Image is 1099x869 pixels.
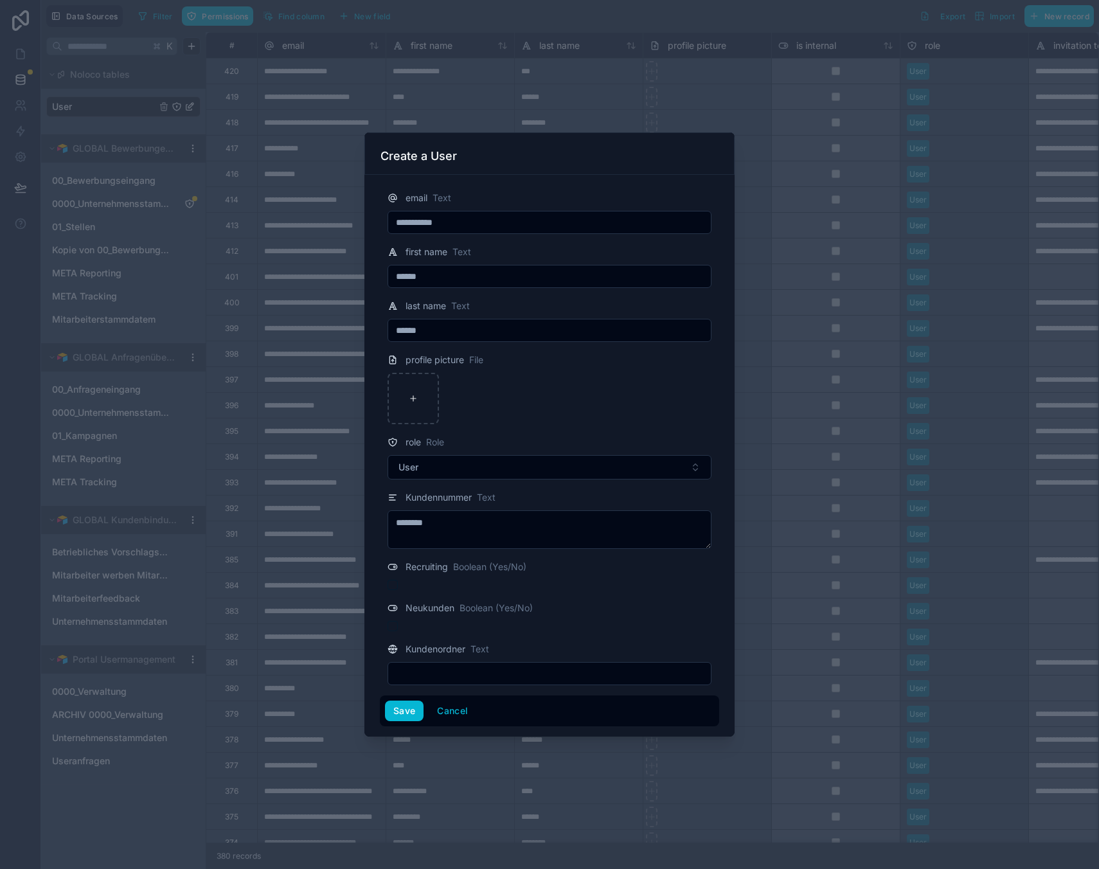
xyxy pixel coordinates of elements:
button: Select Button [388,455,711,479]
span: profile picture [406,354,464,366]
span: User [398,461,418,474]
button: Cancel [429,701,476,721]
span: Kundenordner [406,643,465,656]
span: Neukunden [406,602,454,614]
h3: Create a User [380,148,457,164]
span: Text [452,246,471,258]
span: Kundennummer [406,491,472,504]
span: Boolean (Yes/No) [453,560,526,573]
span: last name [406,300,446,312]
span: File [469,354,483,366]
span: Role [426,436,444,449]
span: first name [406,246,447,258]
span: role [406,436,421,449]
span: Boolean (Yes/No) [460,602,533,614]
span: email [406,192,427,204]
span: Text [470,643,489,656]
button: Save [385,701,424,721]
span: Text [451,300,470,312]
span: Text [477,491,496,504]
span: Text [433,192,451,204]
span: Recruiting [406,560,448,573]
